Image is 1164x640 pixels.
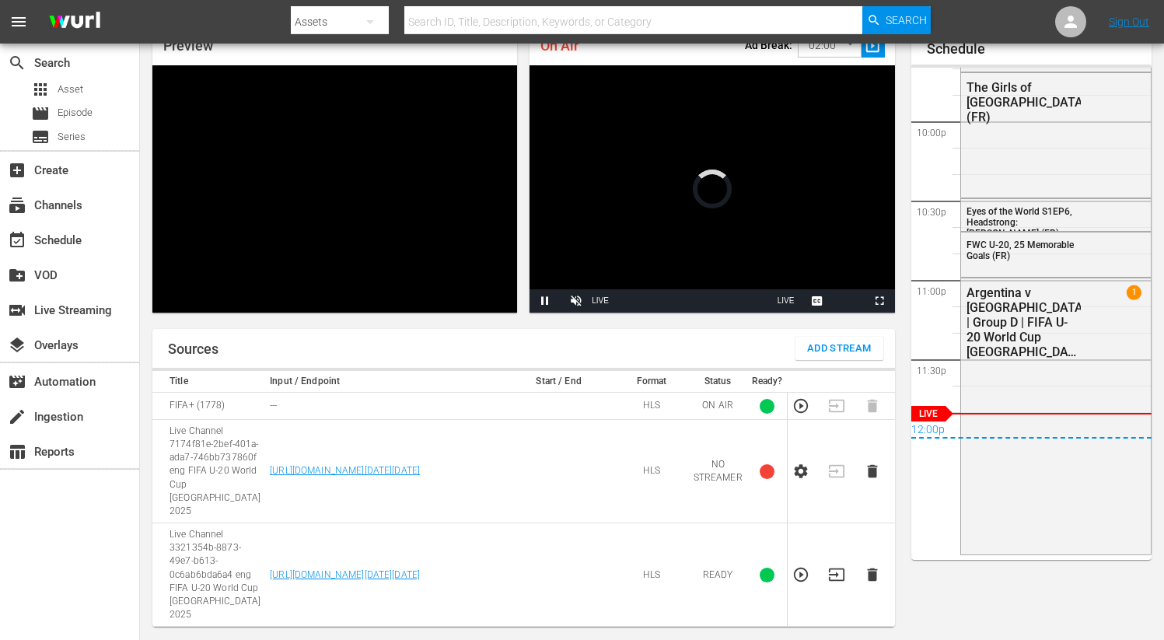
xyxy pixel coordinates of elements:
[540,37,579,54] span: On Air
[8,442,26,461] span: Reports
[561,289,592,313] button: Unmute
[795,337,883,360] button: Add Stream
[152,65,517,313] div: Video Player
[771,289,802,313] button: Seek to live, currently playing live
[967,206,1072,239] span: Eyes of the World S1EP6, Headstrong: [PERSON_NAME] (FR)
[614,393,688,420] td: HLS
[168,341,218,357] h1: Sources
[864,566,881,583] button: Delete
[1109,16,1149,28] a: Sign Out
[864,37,882,55] span: slideshow_sharp
[152,523,265,627] td: Live Channel 3321354b-8873-49e7-b613-0c6ab6bda6a4 eng FIFA U-20 World Cup [GEOGRAPHIC_DATA] 2025
[9,12,28,31] span: menu
[614,523,688,627] td: HLS
[886,6,927,34] span: Search
[745,39,792,51] p: Ad Break:
[833,289,864,313] button: Picture-in-Picture
[828,566,845,583] button: Transition
[152,393,265,420] td: FIFA+ (1778)
[862,6,931,34] button: Search
[265,393,503,420] td: ---
[58,129,86,145] span: Series
[689,371,747,393] th: Status
[530,65,894,313] div: Video Player
[802,289,833,313] button: Captions
[747,371,788,393] th: Ready?
[8,161,26,180] span: Create
[503,371,614,393] th: Start / End
[592,289,609,313] div: LIVE
[8,266,26,285] span: VOD
[967,80,1082,124] div: The Girls of [GEOGRAPHIC_DATA] (FR)
[927,41,1152,57] h1: Schedule
[530,289,561,313] button: Pause
[8,54,26,72] span: Search
[270,569,420,580] a: [URL][DOMAIN_NAME][DATE][DATE]
[8,407,26,426] span: Ingestion
[8,301,26,320] span: Live Streaming
[31,104,50,123] span: Episode
[864,289,895,313] button: Fullscreen
[614,420,688,523] td: HLS
[689,523,747,627] td: READY
[967,240,1074,261] span: FWC U-20, 25 Memorable Goals (FR)
[689,420,747,523] td: NO STREAMER
[265,371,503,393] th: Input / Endpoint
[689,393,747,420] td: ON AIR
[37,4,112,40] img: ans4CAIJ8jUAAAAAAAAAAAAAAAAAAAAAAAAgQb4GAAAAAAAAAAAAAAAAAAAAAAAAJMjXAAAAAAAAAAAAAAAAAAAAAAAAgAT5G...
[152,420,265,523] td: Live Channel 7174f81e-2bef-401a-ada7-746bb737860f eng FIFA U-20 World Cup [GEOGRAPHIC_DATA] 2025
[807,340,872,358] span: Add Stream
[58,105,93,121] span: Episode
[8,336,26,355] span: Overlays
[270,465,420,476] a: [URL][DOMAIN_NAME][DATE][DATE]
[58,82,83,97] span: Asset
[792,463,809,480] button: Configure
[614,371,688,393] th: Format
[911,423,1152,439] div: 12:00p
[8,372,26,391] span: Automation
[792,566,809,583] button: Preview Stream
[31,80,50,99] span: Asset
[1127,285,1141,300] span: 1
[8,231,26,250] span: Schedule
[152,371,265,393] th: Title
[798,31,862,61] div: 02:00
[163,37,213,54] span: Preview
[778,296,795,305] span: LIVE
[8,196,26,215] span: Channels
[31,128,50,146] span: Series
[967,285,1082,359] div: Argentina v [GEOGRAPHIC_DATA] | Group D | FIFA U-20 World Cup [GEOGRAPHIC_DATA] 2025™ (FR)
